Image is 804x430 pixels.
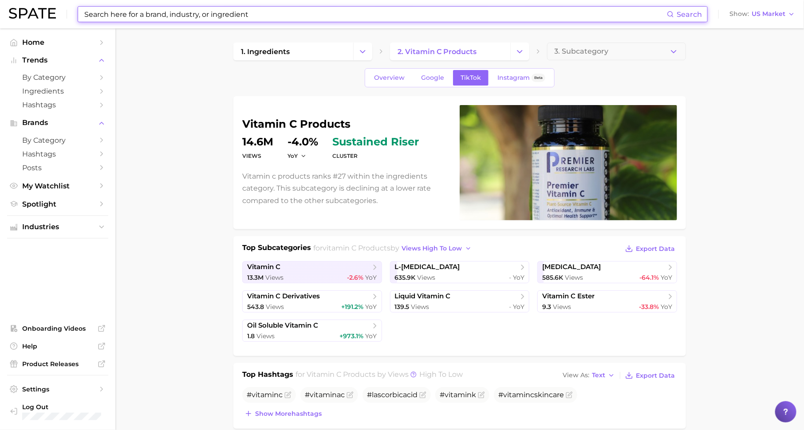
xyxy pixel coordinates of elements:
[639,274,659,281] span: -64.1%
[390,290,530,313] a: liquid vitamin c139.5 Views- YoY
[247,303,264,311] span: 543.8
[7,35,108,49] a: Home
[332,137,419,147] span: sustained riser
[310,391,337,399] span: vitamin
[661,303,672,311] span: YoY
[255,410,322,418] span: Show more hashtags
[7,54,108,67] button: Trends
[22,150,93,158] span: Hashtags
[7,383,108,396] a: Settings
[7,70,108,84] a: by Category
[242,290,382,313] a: vitamin c derivatives543.8 Views+191.2% YoY
[247,332,255,340] span: 1.8
[241,47,290,56] span: 1. ingredients
[296,369,463,382] h2: for by Views
[266,303,284,311] span: Views
[7,322,108,335] a: Onboarding Videos
[752,12,785,16] span: US Market
[22,182,93,190] span: My Watchlist
[7,133,108,147] a: by Category
[242,137,273,147] dd: 14.6m
[7,400,108,423] a: Log out. Currently logged in with e-mail hannah@spate.nyc.
[242,320,382,342] a: oil soluble vitamin c1.8 Views+973.1% YoY
[421,74,444,82] span: Google
[247,292,320,301] span: vitamin c derivatives
[83,7,667,22] input: Search here for a brand, industry, or ingredient
[542,274,563,281] span: 585.6k
[537,261,677,283] a: [MEDICAL_DATA]585.6k Views-64.1% YoY
[22,101,93,109] span: Hashtags
[677,10,702,19] span: Search
[247,321,318,330] span: oil soluble vitamin c
[565,274,583,281] span: Views
[366,332,377,340] span: YoY
[7,116,108,129] button: Brands
[542,263,601,271] span: [MEDICAL_DATA]
[347,391,354,399] button: Flag as miscategorized or irrelevant
[242,119,449,129] h1: vitamin c products
[390,261,530,283] a: l-[MEDICAL_DATA]635.9k Views- YoY
[729,12,749,16] span: Show
[414,70,452,86] a: Google
[323,244,391,252] span: vitamin c products
[399,391,403,399] span: c
[636,245,675,253] span: Export Data
[537,290,677,313] a: vitamin c ester9.3 Views-33.8% YoY
[560,370,617,381] button: View AsText
[390,43,510,60] a: 2. vitamin c products
[542,303,551,311] span: 9.3
[22,119,93,127] span: Brands
[636,372,675,379] span: Export Data
[7,220,108,234] button: Industries
[513,303,524,311] span: YoY
[549,391,553,399] span: c
[498,391,564,399] span: # skin are
[247,263,280,271] span: vitamin c
[242,170,449,207] p: Vitamin c products ranks #27 within the ingredients category. This subcategory is declining at a ...
[727,8,797,20] button: ShowUS Market
[453,70,489,86] a: TikTok
[440,391,476,399] span: # k
[411,303,430,311] span: Views
[513,274,524,281] span: YoY
[22,38,93,47] span: Home
[347,274,364,281] span: -2.6%
[341,391,345,399] span: c
[563,373,589,378] span: View As
[510,43,529,60] button: Change Category
[233,43,353,60] a: 1. ingredients
[366,303,377,311] span: YoY
[242,242,311,256] h1: Top Subcategories
[398,47,477,56] span: 2. vitamin c products
[307,370,376,379] span: vitamin c products
[407,391,411,399] span: c
[7,161,108,175] a: Posts
[7,340,108,353] a: Help
[553,303,571,311] span: Views
[242,369,293,382] h1: Top Hashtags
[265,274,284,281] span: Views
[342,303,364,311] span: +191.2%
[420,370,463,379] span: high to low
[305,391,345,399] span: # a
[7,98,108,112] a: Hashtags
[395,292,451,301] span: liquid vitamin c
[566,391,573,399] button: Flag as miscategorized or irrelevant
[530,391,534,399] span: c
[22,223,93,231] span: Industries
[22,324,93,332] span: Onboarding Videos
[402,245,462,252] span: views high to low
[461,74,481,82] span: TikTok
[367,391,418,399] span: #las orbi a id
[247,391,283,399] span: #
[509,274,511,281] span: -
[7,197,108,211] a: Spotlight
[497,74,530,82] span: Instagram
[547,43,686,60] button: 3. Subcategory
[22,136,93,145] span: by Category
[22,385,93,393] span: Settings
[395,303,410,311] span: 139.5
[314,244,474,252] span: for by
[623,369,677,382] button: Export Data
[22,87,93,95] span: Ingredients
